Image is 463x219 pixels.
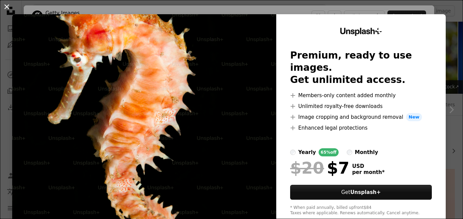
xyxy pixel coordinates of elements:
[352,169,385,175] span: per month *
[290,150,296,155] input: yearly65%off
[290,49,432,86] h2: Premium, ready to use images. Get unlimited access.
[290,159,349,177] div: $7
[290,102,432,110] li: Unlimited royalty-free downloads
[355,148,378,156] div: monthly
[319,148,339,156] div: 65% off
[290,113,432,121] li: Image cropping and background removal
[406,113,422,121] span: New
[290,159,324,177] span: $20
[298,148,316,156] div: yearly
[290,185,432,200] button: GetUnsplash+
[350,189,381,195] strong: Unsplash+
[347,150,352,155] input: monthly
[352,163,385,169] span: USD
[290,91,432,100] li: Members-only content added monthly
[290,124,432,132] li: Enhanced legal protections
[290,205,432,216] div: * When paid annually, billed upfront $84 Taxes where applicable. Renews automatically. Cancel any...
